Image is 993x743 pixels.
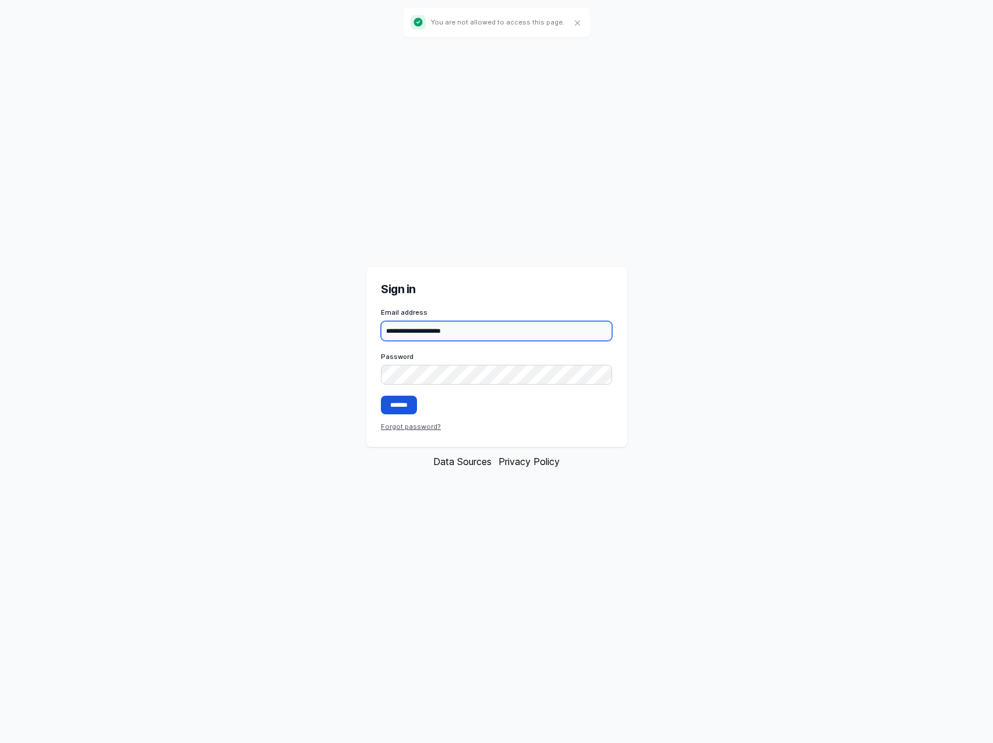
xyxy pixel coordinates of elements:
[431,17,564,27] p: You are not allowed to access this page.
[381,282,612,297] h2: Sign in
[381,422,441,431] a: Forgot password?
[570,16,585,31] button: Close
[433,456,492,467] a: Data Sources
[381,352,612,361] label: Password
[499,456,560,467] a: Privacy Policy
[381,308,612,317] label: Email address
